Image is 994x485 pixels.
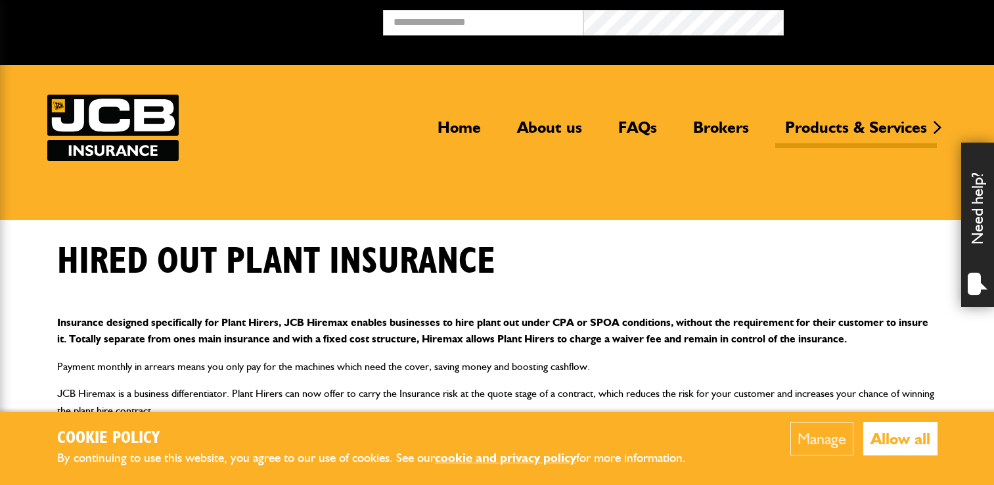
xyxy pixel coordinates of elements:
a: About us [507,118,592,148]
a: Home [428,118,491,148]
div: Need help? [961,143,994,307]
h1: Hired out plant insurance [57,240,495,284]
a: JCB Insurance Services [47,95,179,161]
button: Broker Login [784,10,984,30]
button: Manage [790,422,853,455]
p: JCB Hiremax is a business differentiator. Plant Hirers can now offer to carry the Insurance risk ... [57,385,938,419]
p: By continuing to use this website, you agree to our use of cookies. See our for more information. [57,448,708,469]
button: Allow all [863,422,938,455]
p: Payment monthly in arrears means you only pay for the machines which need the cover, saving money... [57,358,938,375]
a: cookie and privacy policy [435,450,576,465]
a: FAQs [608,118,667,148]
a: Products & Services [775,118,937,148]
p: Insurance designed specifically for Plant Hirers, JCB Hiremax enables businesses to hire plant ou... [57,314,938,348]
h2: Cookie Policy [57,428,708,449]
img: JCB Insurance Services logo [47,95,179,161]
a: Brokers [683,118,759,148]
